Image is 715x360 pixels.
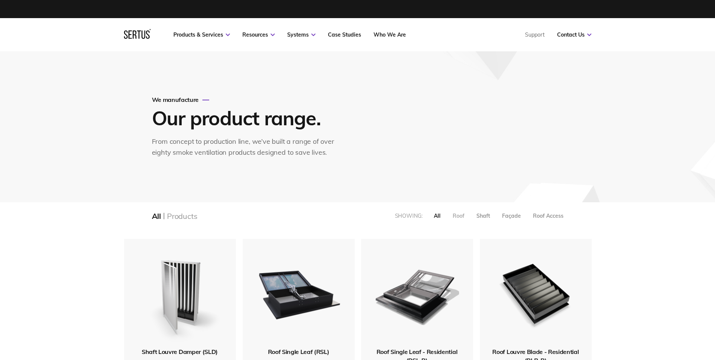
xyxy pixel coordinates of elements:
[476,212,490,219] div: Shaft
[287,31,315,38] a: Systems
[328,31,361,38] a: Case Studies
[152,211,161,221] div: All
[152,106,340,130] h1: Our product range.
[579,272,715,360] iframe: Chat Widget
[395,212,423,219] div: Showing:
[557,31,591,38] a: Contact Us
[502,212,521,219] div: Façade
[525,31,545,38] a: Support
[167,211,197,221] div: Products
[268,348,329,355] span: Roof Single Leaf (RSL)
[533,212,563,219] div: Roof Access
[142,348,218,355] span: Shaft Louvre Damper (SLD)
[453,212,464,219] div: Roof
[242,31,275,38] a: Resources
[173,31,230,38] a: Products & Services
[152,96,342,103] div: We manufacture
[152,136,342,158] div: From concept to production line, we’ve built a range of over eighty smoke ventilation products de...
[434,212,441,219] div: All
[374,31,406,38] a: Who We Are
